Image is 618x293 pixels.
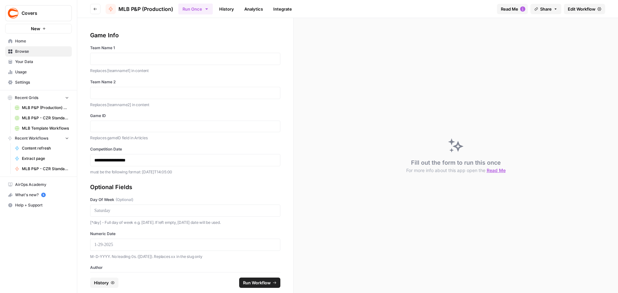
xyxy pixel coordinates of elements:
[7,7,19,19] img: Covers Logo
[15,38,69,44] span: Home
[90,102,280,108] p: Replaces [teamname2] in content
[15,79,69,85] span: Settings
[106,4,173,14] a: MLB P&P (Production)
[31,25,40,32] span: New
[5,77,72,87] a: Settings
[5,67,72,77] a: Usage
[15,182,69,188] span: AirOps Academy
[5,190,72,200] button: What's new? 5
[5,93,72,103] button: Recent Grids
[90,231,280,237] label: Numeric Date
[269,4,296,14] a: Integrate
[12,123,72,133] a: MLB Template Workflows
[42,193,44,197] text: 5
[564,4,605,14] a: Edit Workflow
[15,202,69,208] span: Help + Support
[5,57,72,67] a: Your Data
[22,156,69,161] span: Extract page
[15,49,69,54] span: Browse
[215,4,238,14] a: History
[15,135,48,141] span: Recent Workflows
[5,133,72,143] button: Recent Workflows
[487,168,506,173] span: Read Me
[90,146,280,152] label: Competition Date
[5,190,71,200] div: What's new?
[5,200,72,210] button: Help + Support
[568,6,595,12] span: Edit Workflow
[497,4,528,14] button: Read Me
[239,278,280,288] button: Run Workflow
[22,115,69,121] span: MLB P&P - CZR Standard (Production) Grid
[243,279,271,286] span: Run Workflow
[90,31,280,40] div: Game Info
[90,183,280,192] div: Optional Fields
[15,69,69,75] span: Usage
[118,5,173,13] span: MLB P&P (Production)
[406,158,506,174] div: Fill out the form to run this once
[240,4,267,14] a: Analytics
[22,145,69,151] span: Content refresh
[5,36,72,46] a: Home
[90,169,280,175] p: must be the following format: [DATE]T14:05:00
[116,197,133,203] span: (Optional)
[5,46,72,57] a: Browse
[22,105,69,111] span: MLB P&P (Production) Grid (4)
[540,6,552,12] span: Share
[94,279,109,286] span: History
[90,219,280,226] p: [*day] - Full day of week e.g. [DATE]. If left empty, [DATE] date will be used.
[22,166,69,172] span: MLB P&P - CZR Standard (Production)
[90,135,280,141] p: Replaces gameID field in Articles
[5,179,72,190] a: AirOps Academy
[90,253,280,260] p: M-D-YYYY. No leading 0s. ([DATE]). Replaces xx in the slug only
[90,45,280,51] label: Team Name 1
[12,113,72,123] a: MLB P&P - CZR Standard (Production) Grid
[22,10,61,16] span: Covers
[12,103,72,113] a: MLB P&P (Production) Grid (4)
[406,167,506,174] button: For more info about this app open the Read Me
[90,113,280,119] label: Game ID
[15,59,69,65] span: Your Data
[41,193,46,197] a: 5
[530,4,561,14] button: Share
[22,125,69,131] span: MLB Template Workflows
[12,164,72,174] a: MLB P&P - CZR Standard (Production)
[15,95,38,101] span: Recent Grids
[90,265,280,270] label: Author
[90,278,118,288] button: History
[90,68,280,74] p: Replaces [teamname1] in content
[90,79,280,85] label: Team Name 2
[178,4,213,14] button: Run Once
[5,24,72,33] button: New
[12,143,72,153] a: Content refresh
[12,153,72,164] a: Extract page
[501,6,518,12] span: Read Me
[5,5,72,21] button: Workspace: Covers
[90,197,280,203] label: Day Of Week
